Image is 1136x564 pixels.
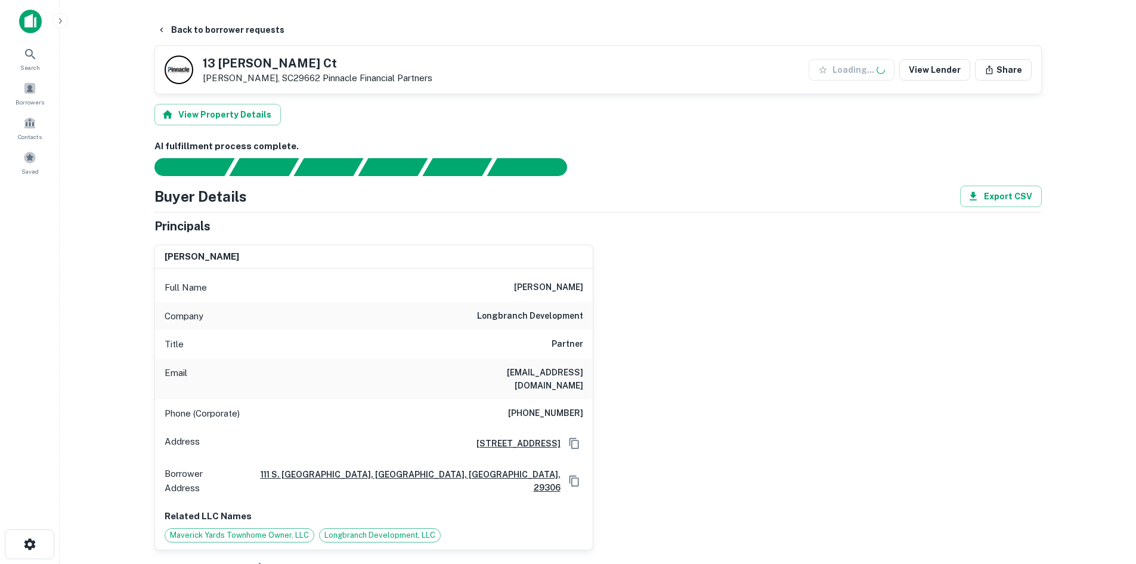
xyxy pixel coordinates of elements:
[440,366,583,392] h6: [EMAIL_ADDRESS][DOMAIN_NAME]
[152,19,289,41] button: Back to borrower requests
[358,158,428,176] div: Principals found, AI now looking for contact information...
[241,468,561,494] a: 111 s. [GEOGRAPHIC_DATA], [GEOGRAPHIC_DATA], [GEOGRAPHIC_DATA], 29306
[1076,469,1136,526] iframe: Chat Widget
[203,57,432,69] h5: 13 [PERSON_NAME] Ct
[165,309,203,323] p: Company
[960,186,1042,207] button: Export CSV
[565,434,583,452] button: Copy Address
[975,59,1032,81] button: Share
[899,59,970,81] a: View Lender
[4,42,56,75] a: Search
[165,529,314,541] span: Maverick Yards Townhome Owner, LLC
[165,281,207,295] p: Full Name
[140,158,230,176] div: Sending borrower request to AI...
[21,167,39,176] span: Saved
[165,406,240,421] p: Phone (Corporate)
[165,434,200,452] p: Address
[165,250,239,264] h6: [PERSON_NAME]
[422,158,492,176] div: Principals found, still searching for contact information. This may take time...
[293,158,363,176] div: Documents found, AI parsing details...
[203,73,432,84] p: [PERSON_NAME], SC29662
[165,366,187,392] p: Email
[552,337,583,352] h6: Partner
[154,140,1042,153] h6: AI fulfillment process complete.
[4,77,56,109] a: Borrowers
[165,467,236,495] p: Borrower Address
[154,186,247,207] h4: Buyer Details
[565,472,583,490] button: Copy Address
[477,309,583,323] h6: longbranch development
[514,281,583,295] h6: [PERSON_NAME]
[20,63,40,72] span: Search
[154,104,281,125] button: View Property Details
[508,406,583,421] h6: [PHONE_NUMBER]
[320,529,440,541] span: Longbranch Development, LLC
[165,337,184,352] p: Title
[487,158,581,176] div: AI fulfillment process complete.
[229,158,299,176] div: Your request is received and processing...
[16,97,44,107] span: Borrowers
[165,509,583,523] p: Related LLC Names
[467,437,561,450] a: [STREET_ADDRESS]
[323,73,432,83] a: Pinnacle Financial Partners
[4,146,56,178] a: Saved
[18,132,42,141] span: Contacts
[19,10,42,33] img: capitalize-icon.png
[4,112,56,144] a: Contacts
[154,217,211,235] h5: Principals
